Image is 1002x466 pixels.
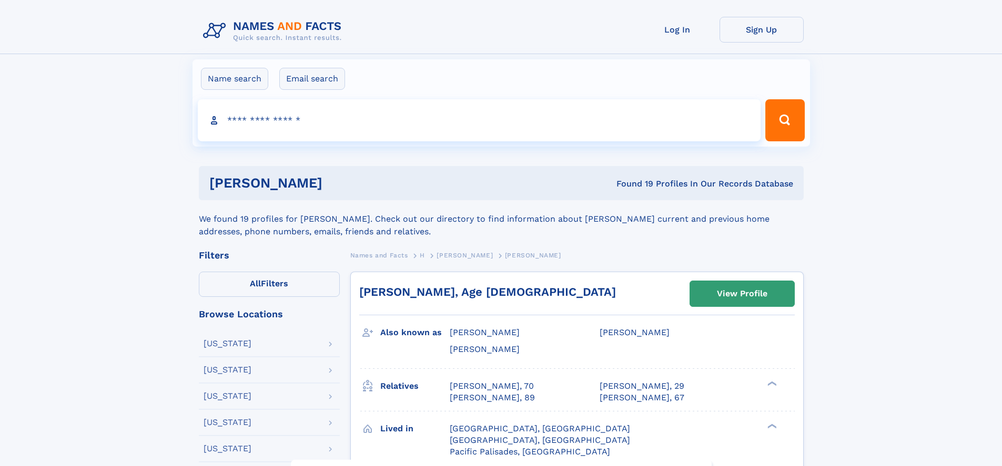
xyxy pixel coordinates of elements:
[450,380,534,392] a: [PERSON_NAME], 70
[600,392,684,403] a: [PERSON_NAME], 67
[359,285,616,298] a: [PERSON_NAME], Age [DEMOGRAPHIC_DATA]
[469,178,793,190] div: Found 19 Profiles In Our Records Database
[765,380,777,387] div: ❯
[199,200,804,238] div: We found 19 profiles for [PERSON_NAME]. Check out our directory to find information about [PERSON...
[204,392,251,400] div: [US_STATE]
[600,380,684,392] a: [PERSON_NAME], 29
[201,68,268,90] label: Name search
[450,447,610,457] span: Pacific Palisades, [GEOGRAPHIC_DATA]
[380,420,450,438] h3: Lived in
[690,281,794,306] a: View Profile
[209,177,470,190] h1: [PERSON_NAME]
[199,272,340,297] label: Filters
[204,444,251,453] div: [US_STATE]
[450,392,535,403] a: [PERSON_NAME], 89
[505,252,561,259] span: [PERSON_NAME]
[199,17,350,45] img: Logo Names and Facts
[765,99,804,141] button: Search Button
[204,366,251,374] div: [US_STATE]
[437,248,493,262] a: [PERSON_NAME]
[450,327,520,337] span: [PERSON_NAME]
[380,324,450,341] h3: Also known as
[279,68,345,90] label: Email search
[450,344,520,354] span: [PERSON_NAME]
[450,423,630,433] span: [GEOGRAPHIC_DATA], [GEOGRAPHIC_DATA]
[250,278,261,288] span: All
[204,418,251,427] div: [US_STATE]
[765,422,777,429] div: ❯
[600,327,670,337] span: [PERSON_NAME]
[204,339,251,348] div: [US_STATE]
[199,309,340,319] div: Browse Locations
[420,252,425,259] span: H
[420,248,425,262] a: H
[350,248,408,262] a: Names and Facts
[380,377,450,395] h3: Relatives
[717,282,767,306] div: View Profile
[198,99,761,141] input: search input
[199,251,340,260] div: Filters
[450,435,630,445] span: [GEOGRAPHIC_DATA], [GEOGRAPHIC_DATA]
[437,252,493,259] span: [PERSON_NAME]
[635,17,720,43] a: Log In
[720,17,804,43] a: Sign Up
